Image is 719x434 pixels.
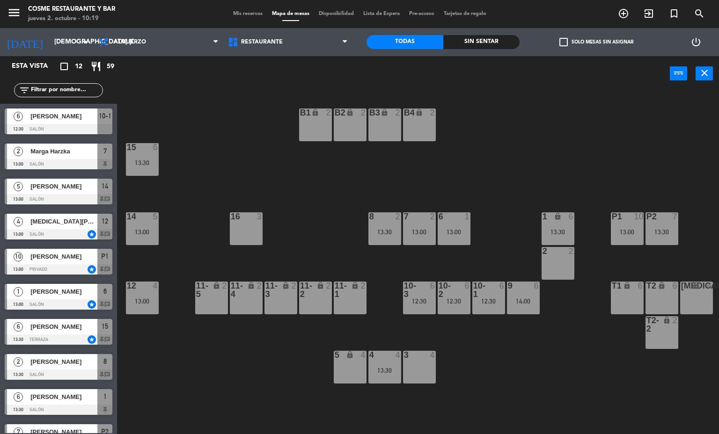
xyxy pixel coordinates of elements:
button: close [696,66,713,80]
span: 6 [103,286,107,297]
span: [PERSON_NAME] [30,322,97,332]
span: Disponibilidad [314,11,359,16]
div: 6 [465,282,470,290]
div: 2 [543,247,543,255]
i: power_input [673,67,684,79]
div: 6 [534,282,540,290]
span: [PERSON_NAME] [30,252,97,261]
i: filter_list [19,85,30,96]
div: 8 [369,212,370,221]
i: crop_square [59,61,70,72]
span: Marga Harzka [30,146,97,156]
i: lock [311,108,319,116]
span: [PERSON_NAME] [30,111,97,121]
span: 14 [102,181,108,192]
div: 6 [499,282,505,290]
span: Restaurante [241,39,283,45]
div: 11-3 [265,282,266,298]
i: arrow_drop_down [80,36,91,48]
span: 8 [103,356,107,367]
div: Todas [367,35,443,49]
div: 2 [396,212,401,221]
i: lock [554,212,562,220]
div: 12:30 [403,298,436,304]
i: add_circle_outline [618,8,629,19]
i: lock [316,282,324,289]
span: 59 [107,61,114,72]
div: 2 [222,282,228,290]
div: 2 [569,247,574,255]
div: 2 [292,282,297,290]
span: 6 [14,322,23,332]
div: 13:30 [646,229,678,235]
i: restaurant [90,61,102,72]
span: [MEDICAL_DATA][PERSON_NAME] [30,217,97,226]
div: 13:00 [126,298,159,304]
div: 13:00 [438,229,470,235]
div: 10 [634,212,644,221]
span: [PERSON_NAME] [30,392,97,402]
span: [PERSON_NAME] [30,181,97,191]
i: lock [346,108,354,116]
span: 4 [14,217,23,226]
button: menu [7,6,21,23]
div: jueves 2. octubre - 10:19 [28,14,115,23]
span: 15 [102,321,108,332]
div: Sin sentar [443,35,520,49]
div: 13:00 [403,229,436,235]
i: turned_in_not [668,8,680,19]
span: 10 [14,252,23,261]
i: lock [415,108,423,116]
button: power_input [670,66,687,80]
div: 5 [153,212,159,221]
span: 1 [103,391,107,402]
span: [PERSON_NAME] [30,357,97,367]
div: 2 [430,108,436,117]
div: P2 [646,212,647,221]
i: menu [7,6,21,20]
span: 6 [14,392,23,402]
div: 14:00 [507,298,540,304]
i: lock [346,351,354,359]
span: 12 [75,61,82,72]
i: lock [658,282,666,289]
i: lock [282,282,290,289]
div: 1 [543,212,543,221]
div: B3 [369,108,370,117]
span: check_box_outline_blank [559,38,568,46]
i: lock [623,282,631,289]
div: 4 [430,351,436,359]
div: 13:30 [126,159,159,166]
i: power_settings_new [690,36,702,48]
span: [PERSON_NAME] [30,287,97,297]
span: Lista de Espera [359,11,404,16]
div: 4 [361,351,367,359]
div: Cosme Restaurante y Bar [28,5,115,14]
div: 6 [673,282,678,290]
div: 2 [326,108,332,117]
i: lock [663,316,671,324]
div: 6 [430,282,436,290]
div: 6 [569,212,574,221]
span: 10-1 [99,110,111,122]
span: 2 [14,147,23,156]
span: 6 [14,112,23,121]
span: 12 [102,216,108,227]
div: 13:30 [542,229,574,235]
div: 1 [465,212,470,221]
